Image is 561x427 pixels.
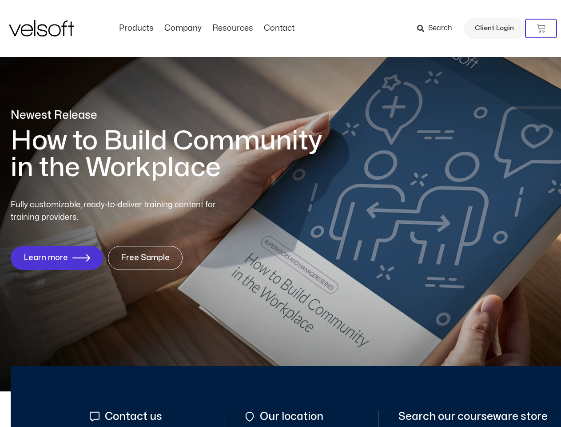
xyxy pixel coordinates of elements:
[159,24,207,33] a: CompanyMenu Toggle
[108,246,183,270] a: Free Sample
[464,18,525,39] a: Client Login
[428,23,452,34] span: Search
[114,24,300,33] nav: Menu
[11,246,103,270] a: Learn more
[475,23,514,34] span: Client Login
[103,411,162,423] span: Contact us
[9,20,74,36] img: Velsoft Training Materials
[11,128,335,181] h1: How to Build Community in the Workplace
[417,21,458,36] a: Search
[114,24,159,33] a: ProductsMenu Toggle
[207,24,259,33] a: ResourcesMenu Toggle
[24,254,68,262] span: Learn more
[11,108,335,123] p: Newest Release
[258,411,323,423] span: Our location
[121,254,170,262] span: Free Sample
[11,199,232,224] p: Fully customizable, ready-to-deliver training content for training providers.
[398,411,548,423] span: Search our courseware store
[259,24,300,33] a: ContactMenu Toggle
